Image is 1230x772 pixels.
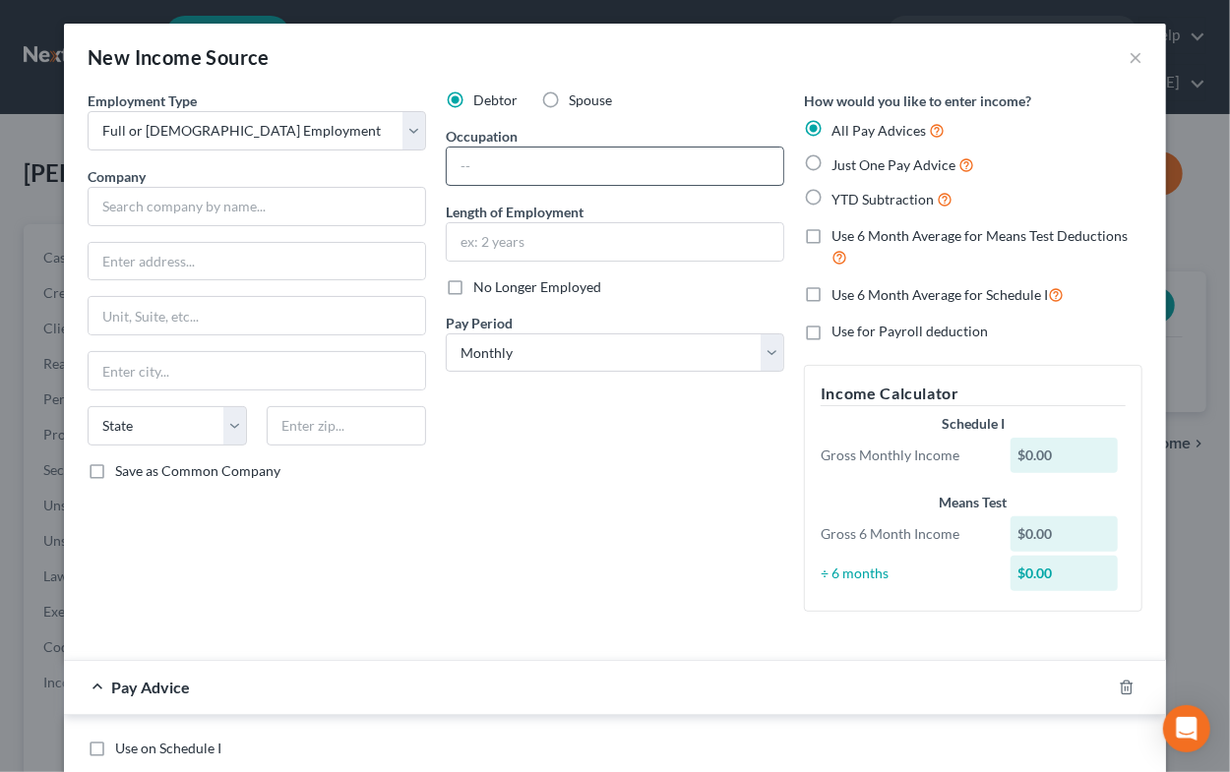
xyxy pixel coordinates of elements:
[447,223,783,261] input: ex: 2 years
[115,740,221,756] span: Use on Schedule I
[88,187,426,226] input: Search company by name...
[446,202,584,222] label: Length of Employment
[89,297,425,334] input: Unit, Suite, etc...
[473,91,518,108] span: Debtor
[88,168,146,185] span: Company
[446,315,513,331] span: Pay Period
[111,678,190,696] span: Pay Advice
[831,227,1128,244] span: Use 6 Month Average for Means Test Deductions
[115,462,280,479] span: Save as Common Company
[1011,516,1119,552] div: $0.00
[821,382,1126,406] h5: Income Calculator
[447,148,783,185] input: --
[89,352,425,389] input: Enter city...
[804,90,1031,111] label: How would you like to enter income?
[831,156,955,173] span: Just One Pay Advice
[831,122,926,139] span: All Pay Advices
[831,286,1048,303] span: Use 6 Month Average for Schedule I
[1163,705,1210,752] div: Open Intercom Messenger
[1011,556,1119,591] div: $0.00
[821,414,1126,434] div: Schedule I
[569,91,612,108] span: Spouse
[267,406,426,445] input: Enter zip...
[89,243,425,280] input: Enter address...
[811,564,1001,583] div: ÷ 6 months
[831,191,934,208] span: YTD Subtraction
[821,493,1126,512] div: Means Test
[88,92,197,109] span: Employment Type
[811,445,1001,465] div: Gross Monthly Income
[811,524,1001,544] div: Gross 6 Month Income
[88,43,270,71] div: New Income Source
[831,323,988,339] span: Use for Payroll deduction
[1129,45,1142,69] button: ×
[473,278,601,295] span: No Longer Employed
[1011,438,1119,473] div: $0.00
[446,126,518,147] label: Occupation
